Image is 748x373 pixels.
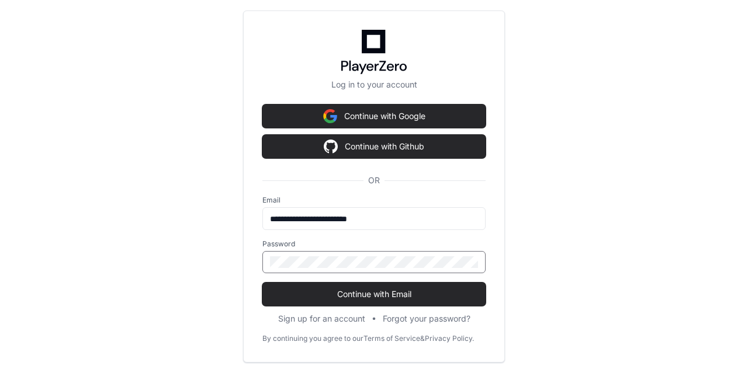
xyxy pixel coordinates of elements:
label: Email [262,196,486,205]
span: OR [363,175,385,186]
div: & [420,334,425,343]
label: Password [262,239,486,249]
a: Terms of Service [363,334,420,343]
button: Sign up for an account [278,313,365,325]
a: Privacy Policy. [425,334,474,343]
button: Continue with Github [262,135,486,158]
button: Forgot your password? [383,313,470,325]
div: By continuing you agree to our [262,334,363,343]
img: Sign in with google [324,135,338,158]
img: Sign in with google [323,104,337,128]
p: Log in to your account [262,79,486,90]
button: Continue with Google [262,104,486,128]
button: Continue with Email [262,283,486,306]
span: Continue with Email [262,288,486,300]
